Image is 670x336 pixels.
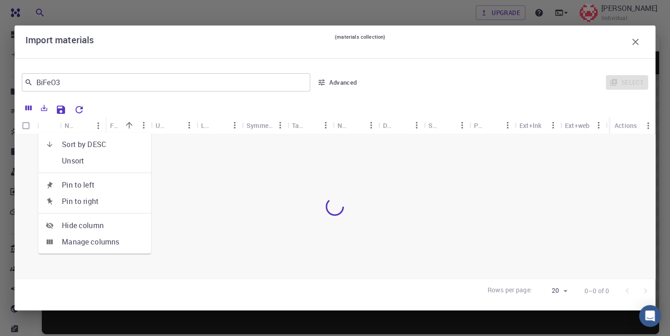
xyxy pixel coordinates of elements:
small: (materials collection) [335,33,385,51]
button: Reset Explorer Settings [70,101,88,119]
p: 0–0 of 0 [584,286,609,295]
div: Shared [428,117,440,134]
div: Tags [287,117,333,134]
button: Menu [591,118,606,132]
button: Menu [455,118,469,132]
div: Ext+web [560,117,606,134]
button: Menu [546,118,560,132]
div: Ext+lnk [515,117,560,134]
button: Sort [213,118,227,132]
span: Pin to left [62,179,144,190]
button: Sort [167,118,182,132]
button: Sort [76,118,91,133]
button: Columns [21,101,36,115]
p: Rows per page: [488,285,532,296]
div: Symmetry [242,117,287,134]
div: Open Intercom Messenger [639,305,661,327]
button: Sort [122,118,136,132]
button: Menu [318,118,333,132]
div: Formula [110,117,122,134]
button: Sort [304,118,318,132]
div: Ext+lnk [519,117,541,134]
div: Public [474,117,486,134]
button: Menu [182,118,196,132]
div: Tags [292,117,304,134]
div: Ext+web [565,117,589,134]
ul: Menu [38,132,151,254]
div: Default [378,117,424,134]
button: Menu [227,118,242,132]
div: Name [65,117,76,134]
span: Support [18,6,51,15]
span: Hide column [62,220,144,231]
button: Menu [364,118,378,132]
span: Manage columns [62,236,144,247]
div: Lattice [196,117,242,134]
div: Public [469,117,515,134]
button: Menu [500,118,515,132]
div: Non-periodic [333,117,378,134]
div: Unit Cell Formula [151,117,196,134]
span: Sort by DESC [62,139,144,150]
span: Unsort [62,155,144,166]
button: Sort [440,118,455,132]
div: Symmetry [247,117,273,134]
div: Formula [106,117,151,134]
div: Actions [610,117,655,134]
button: Sort [486,118,500,132]
div: Lattice [201,117,213,134]
button: Sort [349,118,364,132]
button: Menu [136,118,151,132]
button: Save Explorer Settings [52,101,70,119]
div: Name [60,117,106,134]
button: Menu [409,118,424,132]
button: Menu [273,118,287,132]
button: Menu [641,118,655,133]
span: Pin to right [62,196,144,207]
div: Default [383,117,395,134]
div: 20 [536,284,570,297]
div: Unit Cell Formula [156,117,167,134]
div: Non-periodic [338,117,349,134]
div: Import materials [25,33,645,51]
button: Menu [91,118,106,133]
button: Sort [395,118,409,132]
button: Advanced [314,75,361,90]
button: Export [36,101,52,115]
div: Actions [615,117,637,134]
div: Icon [37,117,60,134]
div: Shared [424,117,469,134]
